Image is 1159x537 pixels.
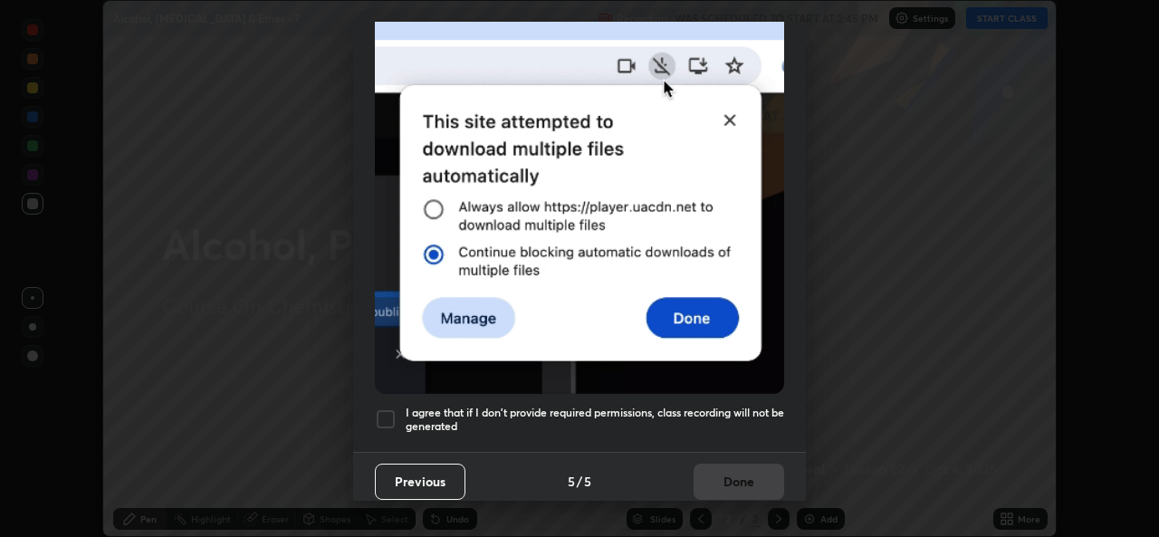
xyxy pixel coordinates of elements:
h4: / [577,472,582,491]
button: Previous [375,464,465,500]
h4: 5 [568,472,575,491]
h5: I agree that if I don't provide required permissions, class recording will not be generated [406,406,784,434]
h4: 5 [584,472,591,491]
